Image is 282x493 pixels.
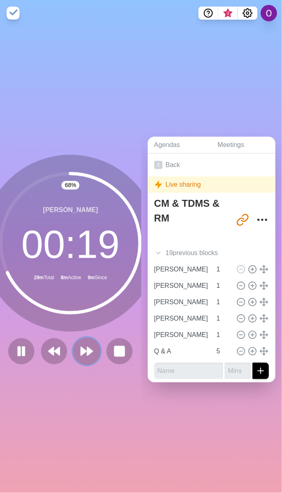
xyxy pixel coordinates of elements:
input: Name [151,261,212,278]
a: Agendas [148,137,211,154]
input: Mins [213,261,233,278]
div: Live sharing [148,176,276,193]
div: 19 previous block [148,245,276,261]
button: Settings [238,7,257,20]
input: Name [151,294,212,310]
input: Mins [225,363,251,379]
img: timeblocks logo [7,7,20,20]
input: Mins [213,294,233,310]
input: Name [154,363,223,379]
input: Name [151,310,212,327]
input: Mins [213,343,233,360]
a: Back [148,154,276,176]
input: Name [151,327,212,343]
button: Help [199,7,218,20]
button: Share link [235,212,251,228]
input: Name [151,343,212,360]
input: Mins [213,310,233,327]
a: Meetings [211,137,275,154]
input: Mins [213,327,233,343]
input: Name [151,278,212,294]
input: Mins [213,278,233,294]
button: What’s new [218,7,238,20]
span: s [215,248,218,258]
button: More [254,212,271,228]
span: 3 [225,10,231,17]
